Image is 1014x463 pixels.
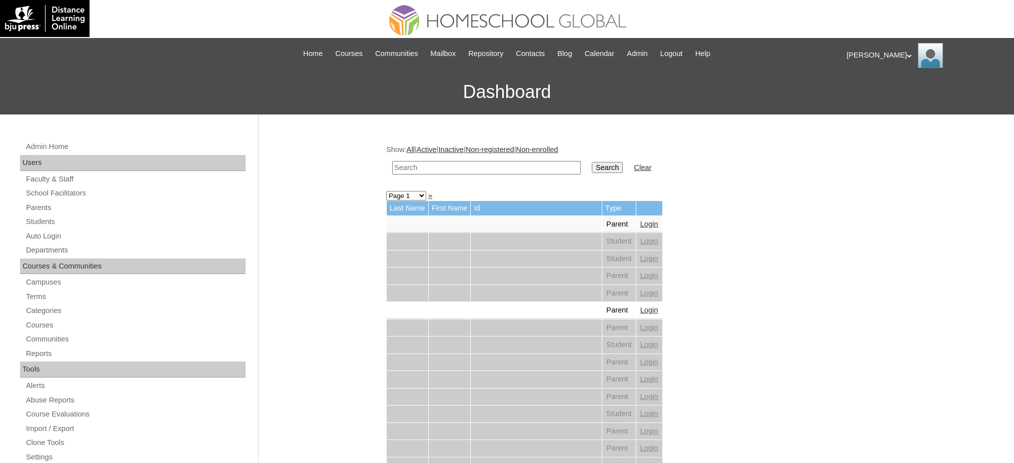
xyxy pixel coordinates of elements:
a: Login [640,340,658,348]
a: Import / Export [25,422,246,435]
a: Login [640,427,658,435]
div: Show: | | | | [386,144,881,180]
td: Student [602,405,636,422]
a: Faculty & Staff [25,173,246,185]
a: All [407,145,415,153]
a: Auto Login [25,230,246,242]
td: Parent [602,371,636,388]
a: Login [640,323,658,331]
a: Repository [463,48,508,59]
h3: Dashboard [5,69,1009,114]
a: Login [640,289,658,297]
td: Parent [602,440,636,457]
a: Mailbox [426,48,461,59]
a: Login [640,358,658,366]
a: Login [640,444,658,452]
a: Calendar [580,48,619,59]
a: Reports [25,347,246,360]
span: Mailbox [431,48,456,59]
td: Parent [602,302,636,319]
td: Parent [602,354,636,371]
img: Ariane Ebuen [918,43,943,68]
a: Non-registered [466,145,514,153]
a: Alerts [25,379,246,392]
a: Login [640,237,658,245]
div: Tools [20,361,246,377]
span: Contacts [516,48,545,59]
a: Categories [25,304,246,317]
span: Logout [660,48,683,59]
span: Help [695,48,710,59]
a: Logout [655,48,688,59]
a: Login [640,220,658,228]
td: Id [471,201,602,215]
a: Clone Tools [25,436,246,449]
span: Courses [335,48,363,59]
a: Campuses [25,276,246,288]
td: Parent [602,267,636,284]
input: Search [392,161,581,174]
a: Abuse Reports [25,394,246,406]
a: Students [25,215,246,228]
a: Admin [622,48,653,59]
span: Blog [557,48,572,59]
img: logo-white.png [5,5,85,32]
a: School Facilitators [25,187,246,199]
a: Login [640,254,658,262]
a: » [428,191,432,199]
a: Non-enrolled [516,145,558,153]
td: Last Name [387,201,428,215]
a: Help [690,48,715,59]
span: Repository [468,48,503,59]
div: Courses & Communities [20,258,246,274]
td: Parent [602,388,636,405]
a: Courses [25,319,246,331]
span: Calendar [585,48,614,59]
a: Login [640,409,658,417]
a: Home [298,48,328,59]
span: Admin [627,48,648,59]
a: Admin Home [25,140,246,153]
td: Parent [602,319,636,336]
a: Login [640,392,658,400]
span: Home [303,48,323,59]
a: Courses [330,48,368,59]
a: Blog [552,48,577,59]
td: Parent [602,216,636,233]
td: Type [602,201,636,215]
input: Search [592,162,623,173]
a: Communities [370,48,423,59]
td: Parent [602,285,636,302]
div: [PERSON_NAME] [847,43,1004,68]
a: Login [640,306,658,314]
a: Communities [25,333,246,345]
a: Clear [634,163,651,171]
a: Terms [25,290,246,303]
a: Login [640,375,658,383]
a: Active [417,145,437,153]
a: Contacts [511,48,550,59]
td: Student [602,336,636,353]
div: Users [20,155,246,171]
a: Inactive [438,145,464,153]
td: Student [602,233,636,250]
span: Communities [375,48,418,59]
a: Login [640,271,658,279]
a: Parents [25,201,246,214]
td: First Name [429,201,471,215]
td: Parent [602,423,636,440]
a: Course Evaluations [25,408,246,420]
a: Departments [25,244,246,256]
td: Student [602,250,636,267]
